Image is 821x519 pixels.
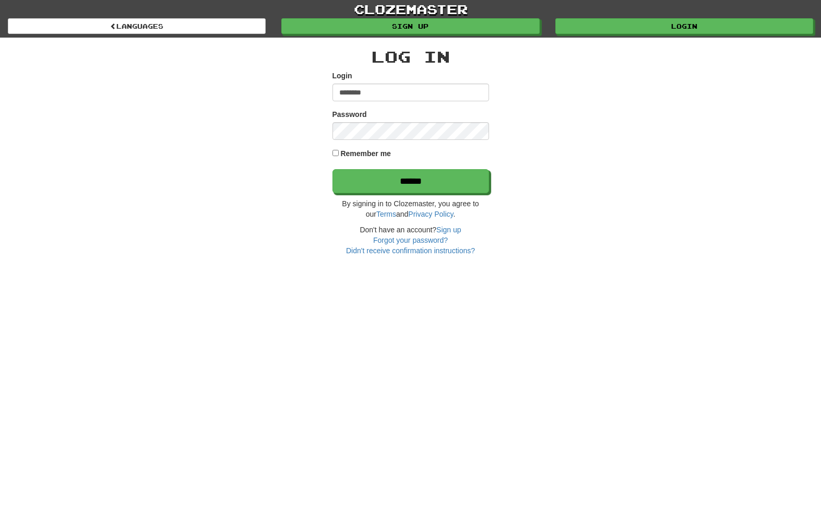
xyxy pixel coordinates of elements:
[376,210,396,218] a: Terms
[332,48,489,65] h2: Log In
[373,236,448,244] a: Forgot your password?
[408,210,453,218] a: Privacy Policy
[281,18,539,34] a: Sign up
[340,148,391,159] label: Remember me
[8,18,266,34] a: Languages
[332,109,367,120] label: Password
[332,198,489,219] p: By signing in to Clozemaster, you agree to our and .
[555,18,813,34] a: Login
[346,246,475,255] a: Didn't receive confirmation instructions?
[436,226,461,234] a: Sign up
[332,225,489,256] div: Don't have an account?
[332,70,352,81] label: Login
